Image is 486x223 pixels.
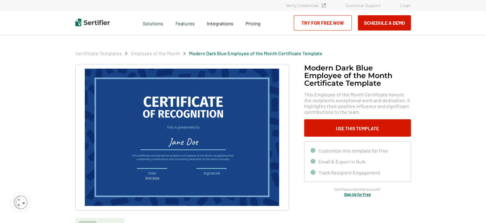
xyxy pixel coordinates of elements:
[319,170,380,175] span: Track Recipient Engagement
[455,194,486,223] iframe: Chat Widget
[143,19,163,27] span: Solutions
[344,192,371,196] a: Sign Up for Free
[304,64,411,87] h1: Modern Dark Blue Employee of the Month Certificate Template
[75,50,322,56] div: Breadcrumb
[358,15,411,31] button: Schedule a Demo
[14,196,27,209] img: Cookie Popup Icon
[175,19,195,27] span: Features
[75,19,110,26] img: Sertifier | Digital Credentialing Platform
[207,20,233,26] span: Integrations
[334,186,381,192] span: Don’t have a Sertifier account?
[319,159,365,164] span: Email & Export in Bulk
[131,50,180,56] a: Employee of the Month
[286,3,326,8] a: Verify Credentials
[319,148,388,153] span: Customize this template for free
[294,15,352,31] a: Try for Free Now
[400,3,411,8] a: Login
[189,50,322,56] a: Modern Dark Blue Employee of the Month Certificate Template
[85,69,279,206] img: Modern Dark Blue Employee of the Month Certificate Template
[304,119,411,137] button: Use This Template
[246,19,261,27] a: Pricing
[207,19,233,27] a: Integrations
[75,50,122,56] a: Certificate Templates
[322,3,326,7] img: Verified
[304,92,411,115] span: This Employee of the Month Certificate honors the recipient’s exceptional work and dedication. It...
[246,20,261,26] span: Pricing
[346,3,380,8] a: Customer Support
